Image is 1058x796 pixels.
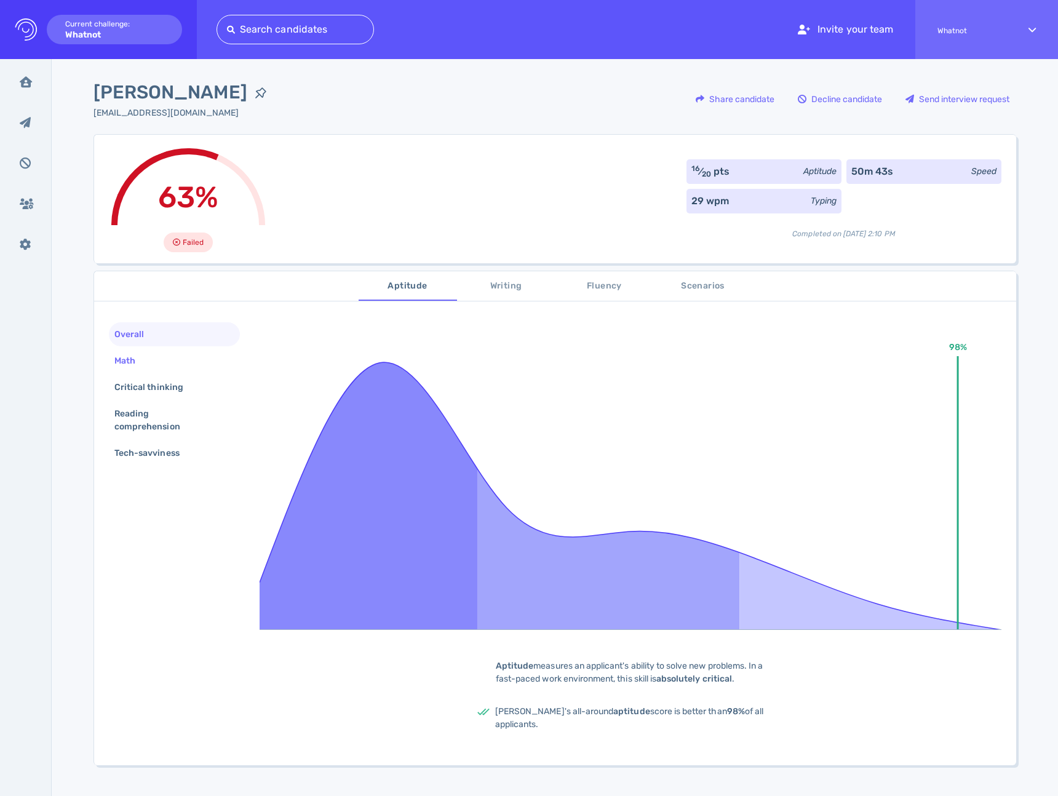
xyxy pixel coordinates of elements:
span: Failed [183,235,204,250]
div: Click to copy the email address [93,106,274,119]
div: Critical thinking [112,378,198,396]
div: ⁄ pts [691,164,730,179]
b: aptitude [613,706,650,717]
div: Aptitude [803,165,837,178]
div: Overall [112,325,159,343]
div: Math [112,352,150,370]
div: Share candidate [690,85,781,113]
span: Whatnot [937,26,1006,35]
span: Aptitude [366,279,450,294]
div: 29 wpm [691,194,729,209]
b: 98% [727,706,745,717]
div: 50m 43s [851,164,893,179]
div: Decline candidate [792,85,888,113]
button: Share candidate [689,84,781,114]
div: measures an applicant's ability to solve new problems. In a fast-paced work environment, this ski... [477,659,784,685]
div: Reading comprehension [112,405,227,436]
span: [PERSON_NAME] [93,79,247,106]
span: Writing [464,279,548,294]
span: Fluency [563,279,646,294]
b: absolutely critical [656,674,732,684]
div: Typing [811,194,837,207]
div: Send interview request [899,85,1016,113]
div: Completed on [DATE] 2:10 PM [686,218,1001,239]
button: Send interview request [899,84,1016,114]
div: Speed [971,165,996,178]
span: 63% [158,180,218,215]
div: Tech-savviness [112,444,194,462]
b: Aptitude [496,661,533,671]
sub: 20 [702,170,711,178]
text: 98% [949,342,966,352]
span: Scenarios [661,279,745,294]
span: [PERSON_NAME]'s all-around score is better than of all applicants. [495,706,763,730]
sup: 16 [691,164,700,173]
button: Decline candidate [791,84,889,114]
